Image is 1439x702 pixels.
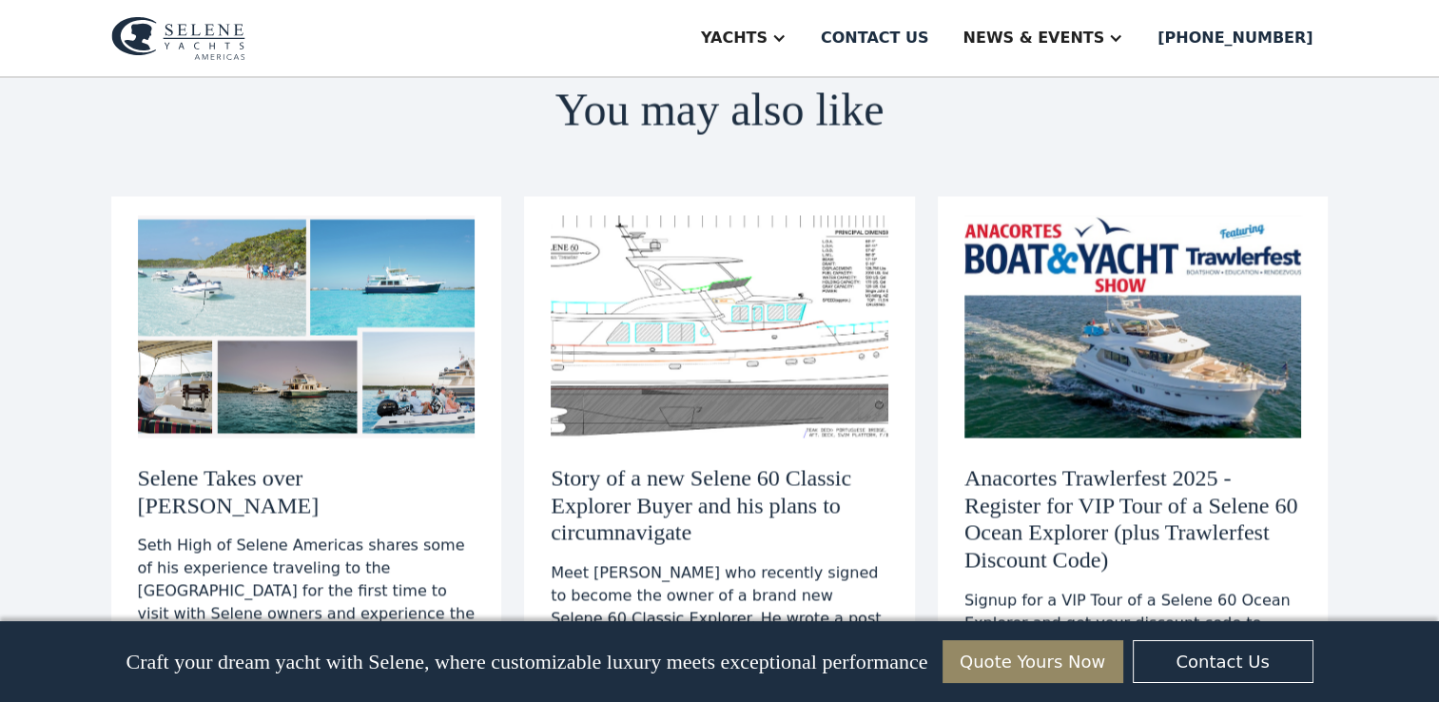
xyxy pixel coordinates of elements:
h3: Selene Takes over [PERSON_NAME] [138,464,476,519]
img: logo [111,16,245,60]
a: Quote Yours Now [943,640,1123,683]
div: Yachts [701,27,768,49]
h3: Anacortes Trawlerfest 2025 - Register for VIP Tour of a Selene 60 Ocean Explorer (plus Trawlerfes... [964,464,1302,574]
h3: Story of a new Selene 60 Classic Explorer Buyer and his plans to circumnavigate [551,464,888,546]
a: Contact Us [1133,640,1313,683]
div: Signup for a VIP Tour of a Selene 60 Ocean Explorer and get your discount code to attend Anacorte... [964,589,1302,680]
div: Seth High of Selene Americas shares some of his experience traveling to the [GEOGRAPHIC_DATA] for... [138,534,476,648]
div: [PHONE_NUMBER] [1157,27,1313,49]
p: Craft your dream yacht with Selene, where customizable luxury meets exceptional performance [126,650,927,674]
div: Contact us [821,27,929,49]
h2: You may also like [555,85,885,135]
div: News & EVENTS [963,27,1104,49]
div: Meet [PERSON_NAME] who recently signed to become the owner of a brand new Selene 60 Classic Explo... [551,561,888,698]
